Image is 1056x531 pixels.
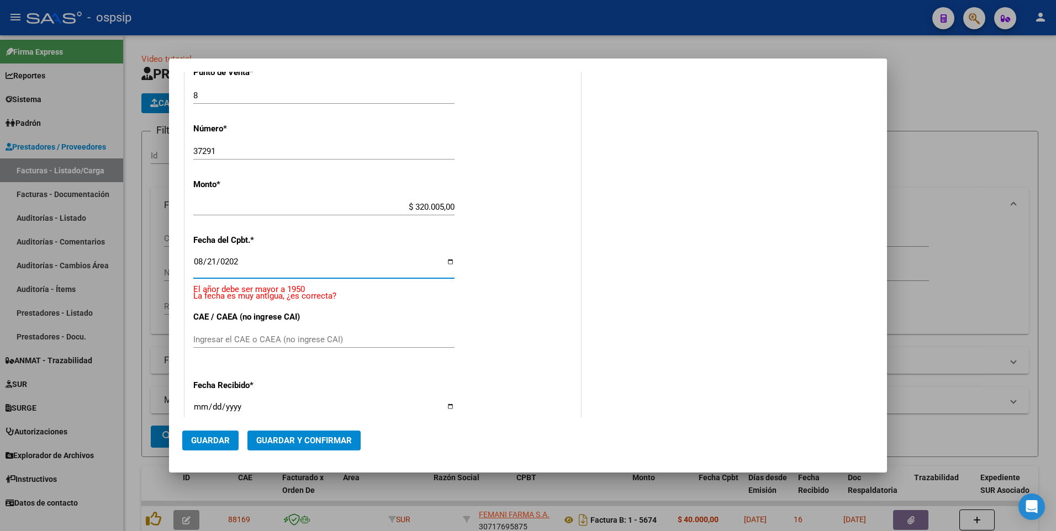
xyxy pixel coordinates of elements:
span: Guardar [191,436,230,445]
p: Fecha Recibido [193,379,307,392]
p: Número [193,123,307,135]
p: CAE / CAEA (no ingrese CAI) [193,311,307,323]
p: Fecha del Cpbt. [193,234,307,247]
button: Guardar [182,431,239,450]
p: Monto [193,178,307,191]
p: El añor debe ser mayor a 1950 [193,283,572,296]
p: Punto de Venta [193,66,307,79]
div: Open Intercom Messenger [1018,493,1045,520]
span: Guardar y Confirmar [256,436,352,445]
p: La fecha es muy antigua, ¿es correcta? [193,290,572,302]
button: Guardar y Confirmar [247,431,361,450]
